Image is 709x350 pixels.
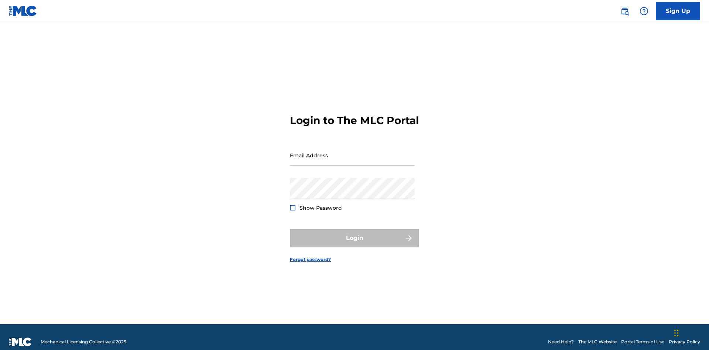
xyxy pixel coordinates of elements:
[621,339,664,345] a: Portal Terms of Use
[299,205,342,211] span: Show Password
[620,7,629,16] img: search
[674,322,679,344] div: Drag
[41,339,126,345] span: Mechanical Licensing Collective © 2025
[637,4,651,18] div: Help
[290,114,419,127] h3: Login to The MLC Portal
[548,339,574,345] a: Need Help?
[9,337,32,346] img: logo
[290,256,331,263] a: Forgot password?
[656,2,700,20] a: Sign Up
[617,4,632,18] a: Public Search
[640,7,648,16] img: help
[669,339,700,345] a: Privacy Policy
[672,315,709,350] iframe: Chat Widget
[578,339,617,345] a: The MLC Website
[9,6,37,16] img: MLC Logo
